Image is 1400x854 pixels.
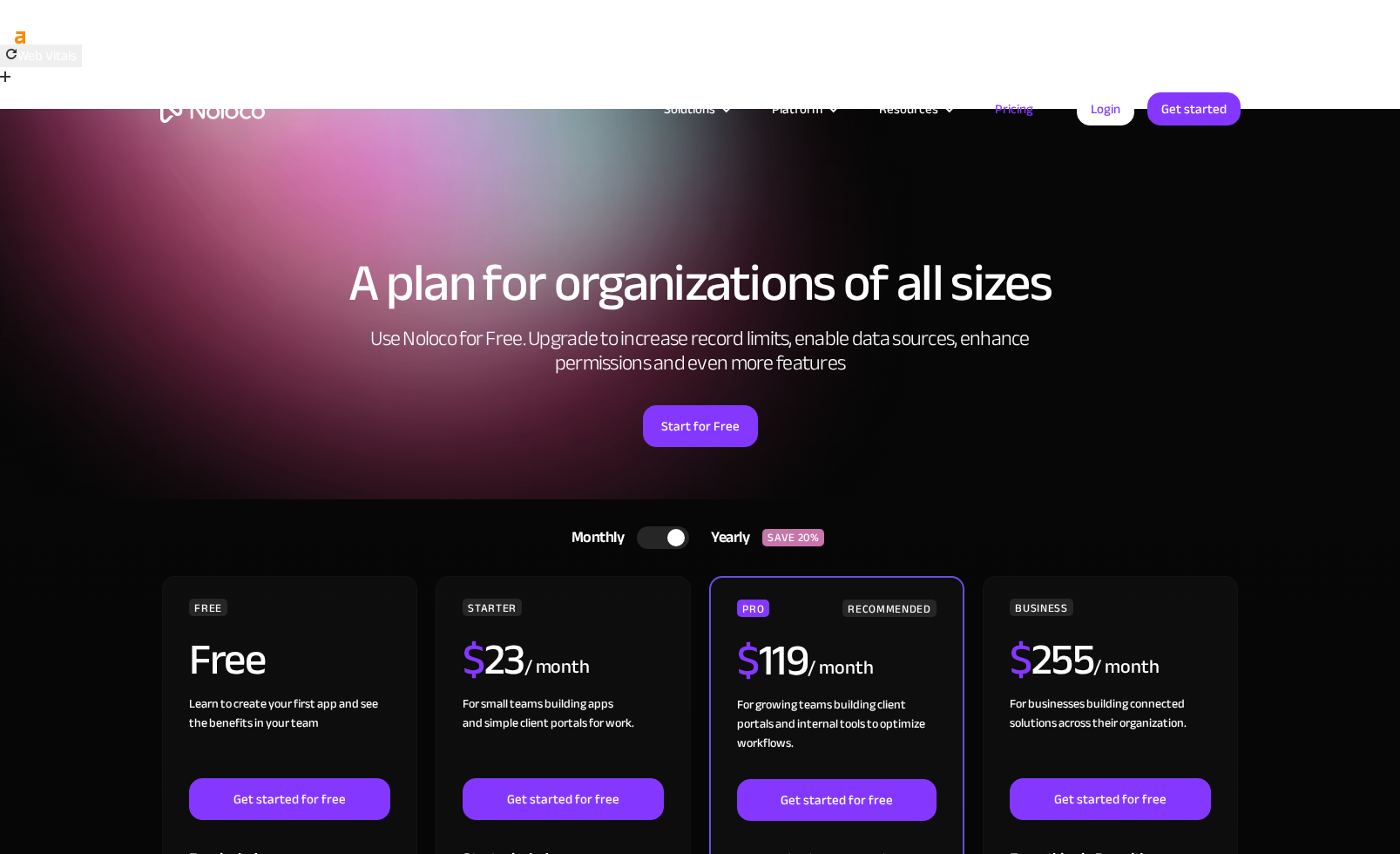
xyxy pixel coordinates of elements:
[463,638,524,681] h2: 23
[737,600,769,617] div: PRO
[524,654,590,681] div: / month
[772,98,822,120] div: Platform
[1010,638,1093,681] h2: 255
[1010,619,1031,701] span: $
[664,98,715,120] div: Solutions
[643,405,758,447] a: Start for Free
[1010,778,1210,820] a: Get started for free
[463,695,663,778] div: For small teams building apps and simple client portals for work. ‍
[842,600,936,617] div: RECOMMENDED
[463,778,663,820] a: Get started for free
[857,98,973,120] div: Resources
[750,98,857,120] div: Platform
[189,599,227,616] div: FREE
[762,529,824,546] div: SAVE 20%
[189,695,389,778] div: Learn to create your first app and see the benefits in your team ‍
[737,639,808,682] h2: 119
[737,779,936,821] a: Get started for free
[973,98,1055,120] a: Pricing
[160,257,1241,309] h1: A plan for organizations of all sizes
[189,778,389,820] a: Get started for free
[737,620,759,701] span: $
[1147,92,1241,125] a: Get started
[463,599,521,616] div: STARTER
[352,327,1049,376] h2: Use Noloco for Free. Upgrade to increase record limits, enable data sources, enhance permissions ...
[1093,654,1159,681] div: / month
[463,619,484,701] span: $
[642,98,750,120] div: Solutions
[808,654,873,682] div: / month
[550,525,638,551] div: Monthly
[689,525,762,551] div: Yearly
[879,98,938,120] div: Resources
[160,96,265,123] a: home
[1010,695,1210,778] div: For businesses building connected solutions across their organization. ‍
[1077,92,1134,125] a: Login
[189,638,265,681] h2: Free
[1010,599,1072,616] div: BUSINESS
[737,695,936,779] div: For growing teams building client portals and internal tools to optimize workflows.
